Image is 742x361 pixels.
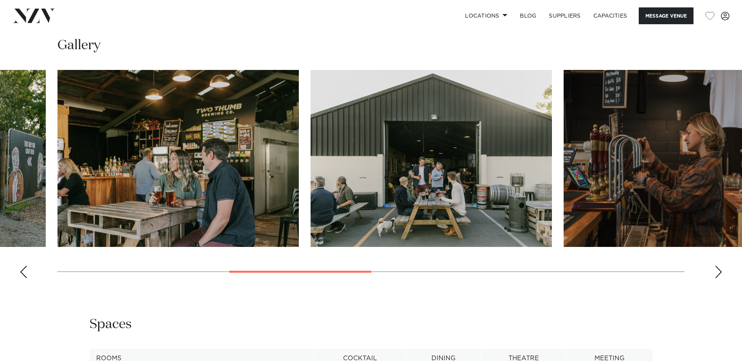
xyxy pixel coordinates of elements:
[543,7,587,24] a: SUPPLIERS
[57,70,299,247] swiper-slide: 4 / 11
[13,9,55,23] img: nzv-logo.png
[459,7,514,24] a: Locations
[57,37,101,54] h2: Gallery
[639,7,693,24] button: Message Venue
[311,70,552,247] swiper-slide: 5 / 11
[90,316,132,333] h2: Spaces
[587,7,634,24] a: Capacities
[514,7,543,24] a: BLOG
